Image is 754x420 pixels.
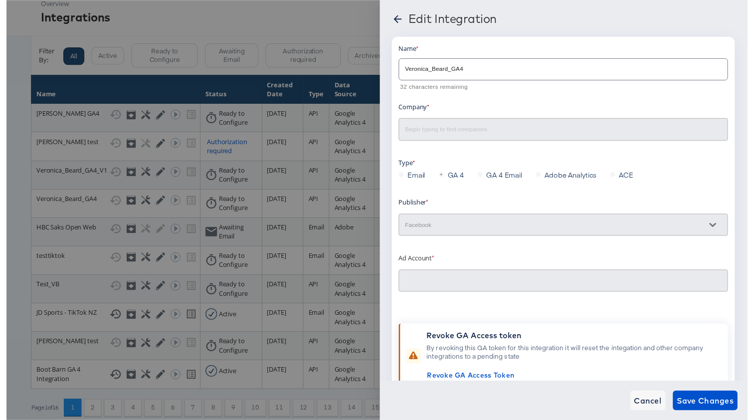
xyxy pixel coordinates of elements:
[639,401,667,415] span: Cancel
[399,104,430,113] label: Company
[399,258,435,267] label: Ad Account
[427,335,730,347] div: Revoke GA Access token
[428,376,517,388] span: Revoke GA Access Token
[424,374,521,390] button: Revoke GA Access Token
[403,126,714,138] input: Begin typing to find companies
[635,398,671,418] button: Cancel
[399,201,429,210] label: Publisher
[427,349,730,390] div: By revoking this GA token for this integration it will reset the integation and other company int...
[678,398,745,418] button: Save Changes
[682,401,741,415] span: Save Changes
[399,161,416,170] label: Type
[400,84,727,94] p: 32 characters remaining
[409,12,499,26] div: Edit Integration
[399,45,419,54] label: Name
